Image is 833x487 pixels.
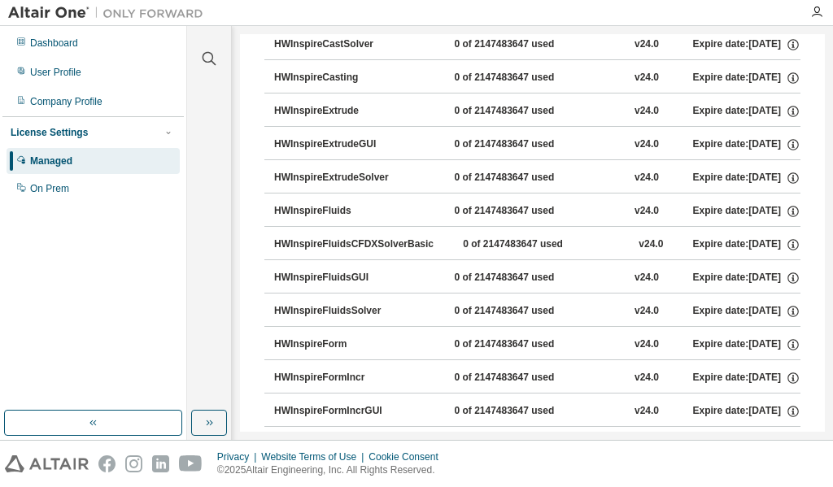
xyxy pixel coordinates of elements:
div: HWInspireExtrude [274,104,421,119]
div: HWInspireFluidsSolver [274,304,421,319]
button: HWInspireFormIncrGUI0 of 2147483647 usedv24.0Expire date:[DATE] [274,394,800,429]
div: Managed [30,154,72,167]
div: Expire date: [DATE] [692,137,800,152]
div: HWInspireCastSolver [274,37,421,52]
div: HWInspireFormIncrGUI [274,404,421,419]
div: Expire date: [DATE] [692,404,800,419]
div: Company Profile [30,95,102,108]
div: HWInspireFormIncr [274,371,421,385]
div: License Settings [11,126,88,139]
div: HWInspireFluidsGUI [274,271,421,285]
div: Privacy [217,450,261,463]
img: altair_logo.svg [5,455,89,472]
div: v24.0 [639,237,663,252]
button: HWInspireFormIncrSolver0 of 2147483647 usedv24.0Expire date:[DATE] [274,427,800,463]
div: On Prem [30,182,69,195]
img: instagram.svg [125,455,142,472]
div: Expire date: [DATE] [692,371,800,385]
div: Expire date: [DATE] [692,104,800,119]
div: HWInspireForm [274,337,421,352]
div: Cookie Consent [369,450,447,463]
div: 0 of 2147483647 used [454,71,600,85]
div: 0 of 2147483647 used [454,37,600,52]
button: HWInspireFluidsCFDXSolverBasic0 of 2147483647 usedv24.0Expire date:[DATE] [274,227,800,263]
div: Expire date: [DATE] [692,271,800,285]
div: v24.0 [635,204,659,219]
button: HWInspireFluidsSolver0 of 2147483647 usedv24.0Expire date:[DATE] [274,294,800,329]
div: v24.0 [635,337,659,352]
div: 0 of 2147483647 used [454,404,600,419]
div: Expire date: [DATE] [692,204,800,219]
div: Expire date: [DATE] [692,337,800,352]
div: v24.0 [635,137,659,152]
div: 0 of 2147483647 used [454,271,600,285]
div: v24.0 [635,71,659,85]
img: youtube.svg [179,455,203,472]
div: Expire date: [DATE] [692,171,800,185]
div: 0 of 2147483647 used [454,337,600,352]
div: HWInspireExtrudeSolver [274,171,421,185]
div: HWInspireFluidsCFDXSolverBasic [274,237,434,252]
div: 0 of 2147483647 used [454,171,600,185]
button: HWInspireExtrudeGUI0 of 2147483647 usedv24.0Expire date:[DATE] [274,127,800,163]
div: User Profile [30,66,81,79]
div: v24.0 [635,304,659,319]
div: 0 of 2147483647 used [454,371,600,385]
button: HWInspireCastSolver0 of 2147483647 usedv24.0Expire date:[DATE] [274,27,800,63]
div: HWInspireExtrudeGUI [274,137,421,152]
div: v24.0 [635,171,659,185]
div: v24.0 [635,104,659,119]
div: Expire date: [DATE] [692,37,800,52]
img: facebook.svg [98,455,116,472]
div: Dashboard [30,37,78,50]
div: 0 of 2147483647 used [454,137,600,152]
div: v24.0 [635,371,659,385]
button: HWInspireFluids0 of 2147483647 usedv24.0Expire date:[DATE] [274,193,800,229]
button: HWInspireFluidsGUI0 of 2147483647 usedv24.0Expire date:[DATE] [274,260,800,296]
img: Altair One [8,5,212,21]
button: HWInspireForm0 of 2147483647 usedv24.0Expire date:[DATE] [274,327,800,363]
button: HWInspireCasting0 of 2147483647 usedv24.0Expire date:[DATE] [274,60,800,96]
button: HWInspireExtrude0 of 2147483647 usedv24.0Expire date:[DATE] [274,93,800,129]
div: HWInspireFluids [274,204,421,219]
div: Expire date: [DATE] [692,71,800,85]
div: v24.0 [635,37,659,52]
div: Website Terms of Use [261,450,369,463]
div: v24.0 [635,271,659,285]
div: 0 of 2147483647 used [454,204,600,219]
div: v24.0 [635,404,659,419]
button: HWInspireExtrudeSolver0 of 2147483647 usedv24.0Expire date:[DATE] [274,160,800,196]
div: 0 of 2147483647 used [463,237,609,252]
div: Expire date: [DATE] [693,237,800,252]
img: linkedin.svg [152,455,169,472]
div: 0 of 2147483647 used [454,304,600,319]
div: 0 of 2147483647 used [454,104,600,119]
button: HWInspireFormIncr0 of 2147483647 usedv24.0Expire date:[DATE] [274,360,800,396]
div: Expire date: [DATE] [692,304,800,319]
div: HWInspireCasting [274,71,421,85]
p: © 2025 Altair Engineering, Inc. All Rights Reserved. [217,463,448,477]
